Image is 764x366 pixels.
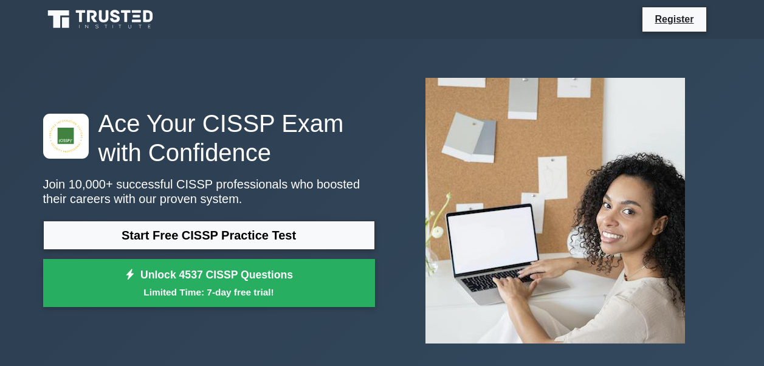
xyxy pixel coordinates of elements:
a: Unlock 4537 CISSP QuestionsLimited Time: 7-day free trial! [43,259,375,308]
small: Limited Time: 7-day free trial! [58,285,360,299]
p: Join 10,000+ successful CISSP professionals who boosted their careers with our proven system. [43,177,375,206]
h1: Ace Your CISSP Exam with Confidence [43,109,375,167]
a: Start Free CISSP Practice Test [43,221,375,250]
a: Register [647,12,701,27]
